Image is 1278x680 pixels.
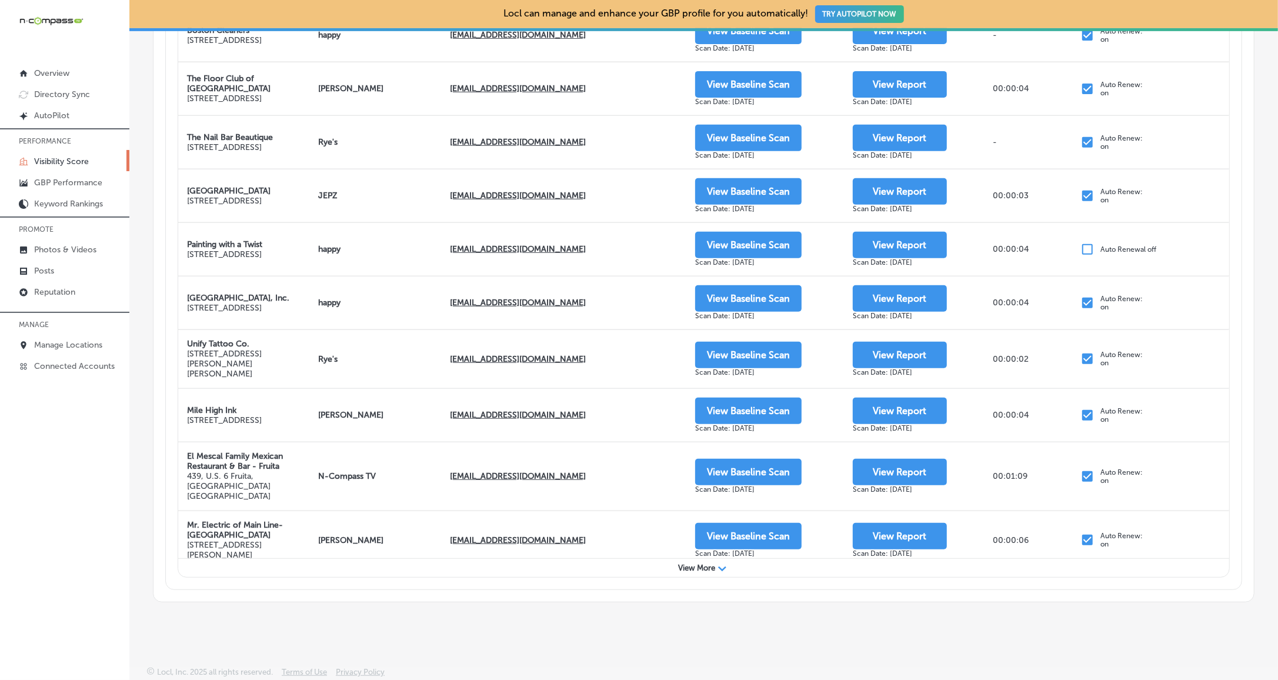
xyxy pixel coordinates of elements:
[853,80,947,90] a: View Report
[34,156,89,166] p: Visibility Score
[853,178,947,205] button: View Report
[853,187,947,197] a: View Report
[34,199,103,209] p: Keyword Rankings
[695,80,802,90] a: View Baseline Scan
[853,98,947,106] div: Scan Date: [DATE]
[993,137,997,147] p: -
[187,349,301,379] p: [STREET_ADDRESS][PERSON_NAME][PERSON_NAME]
[993,30,997,40] p: -
[695,151,802,159] div: Scan Date: [DATE]
[34,178,102,188] p: GBP Performance
[1100,532,1143,548] p: Auto Renew: on
[450,471,586,481] strong: [EMAIL_ADDRESS][DOMAIN_NAME]
[187,35,262,45] p: [STREET_ADDRESS]
[450,137,586,147] strong: [EMAIL_ADDRESS][DOMAIN_NAME]
[853,125,947,151] button: View Report
[187,249,262,259] p: [STREET_ADDRESS]
[695,178,802,205] button: View Baseline Scan
[1100,245,1156,254] p: Auto Renewal off
[187,540,301,560] p: [STREET_ADDRESS][PERSON_NAME]
[695,398,802,424] button: View Baseline Scan
[695,406,802,416] a: View Baseline Scan
[695,312,802,320] div: Scan Date: [DATE]
[695,459,802,485] button: View Baseline Scan
[695,98,802,106] div: Scan Date: [DATE]
[853,151,947,159] div: Scan Date: [DATE]
[187,520,283,540] strong: Mr. Electric of Main Line-[GEOGRAPHIC_DATA]
[1100,351,1143,367] p: Auto Renew: on
[450,354,586,364] strong: [EMAIL_ADDRESS][DOMAIN_NAME]
[187,74,271,94] strong: The Floor Club of [GEOGRAPHIC_DATA]
[853,71,947,98] button: View Report
[853,523,947,549] button: View Report
[34,287,75,297] p: Reputation
[187,405,236,415] strong: Mile High Ink
[450,410,586,420] strong: [EMAIL_ADDRESS][DOMAIN_NAME]
[853,134,947,144] a: View Report
[34,340,102,350] p: Manage Locations
[450,298,586,308] strong: [EMAIL_ADDRESS][DOMAIN_NAME]
[853,398,947,424] button: View Report
[853,549,947,558] div: Scan Date: [DATE]
[187,239,262,249] strong: Painting with a Twist
[34,361,115,371] p: Connected Accounts
[450,30,586,40] strong: [EMAIL_ADDRESS][DOMAIN_NAME]
[318,471,376,481] strong: N-Compass TV
[450,244,586,254] strong: [EMAIL_ADDRESS][DOMAIN_NAME]
[853,424,947,432] div: Scan Date: [DATE]
[695,294,802,304] a: View Baseline Scan
[318,84,383,94] strong: [PERSON_NAME]
[450,191,586,201] strong: [EMAIL_ADDRESS][DOMAIN_NAME]
[187,293,289,303] strong: [GEOGRAPHIC_DATA], Inc.
[695,549,802,558] div: Scan Date: [DATE]
[187,142,273,152] p: [STREET_ADDRESS]
[187,196,271,206] p: [STREET_ADDRESS]
[815,5,904,23] button: TRY AUTOPILOT NOW
[695,125,802,151] button: View Baseline Scan
[695,26,802,36] a: View Baseline Scan
[695,285,802,312] button: View Baseline Scan
[695,187,802,197] a: View Baseline Scan
[187,415,262,425] p: [STREET_ADDRESS]
[993,191,1029,201] p: 00:00:03
[853,258,947,266] div: Scan Date: [DATE]
[853,241,947,251] a: View Report
[1100,468,1143,485] p: Auto Renew: on
[853,368,947,376] div: Scan Date: [DATE]
[187,186,271,196] strong: [GEOGRAPHIC_DATA]
[318,298,341,308] strong: happy
[853,205,947,213] div: Scan Date: [DATE]
[318,410,383,420] strong: [PERSON_NAME]
[853,485,947,494] div: Scan Date: [DATE]
[1100,27,1143,44] p: Auto Renew: on
[695,241,802,251] a: View Baseline Scan
[1100,407,1143,424] p: Auto Renew: on
[187,132,273,142] strong: The Nail Bar Beautique
[695,258,802,266] div: Scan Date: [DATE]
[695,523,802,549] button: View Baseline Scan
[318,244,341,254] strong: happy
[695,134,802,144] a: View Baseline Scan
[1100,81,1143,97] p: Auto Renew: on
[853,459,947,485] button: View Report
[853,26,947,36] a: View Report
[695,351,802,361] a: View Baseline Scan
[318,30,341,40] strong: happy
[187,451,283,471] strong: El Mescal Family Mexican Restaurant & Bar - Fruita
[450,84,586,94] strong: [EMAIL_ADDRESS][DOMAIN_NAME]
[1100,188,1143,204] p: Auto Renew: on
[993,410,1029,420] p: 00:00:04
[695,424,802,432] div: Scan Date: [DATE]
[853,285,947,312] button: View Report
[34,245,96,255] p: Photos & Videos
[695,532,802,542] a: View Baseline Scan
[1100,295,1143,311] p: Auto Renew: on
[187,303,289,313] p: [STREET_ADDRESS]
[157,668,273,676] p: Locl, Inc. 2025 all rights reserved.
[993,244,1029,254] p: 00:00:04
[1100,134,1143,151] p: Auto Renew: on
[695,232,802,258] button: View Baseline Scan
[853,351,947,361] a: View Report
[695,368,802,376] div: Scan Date: [DATE]
[993,471,1027,481] p: 00:01:09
